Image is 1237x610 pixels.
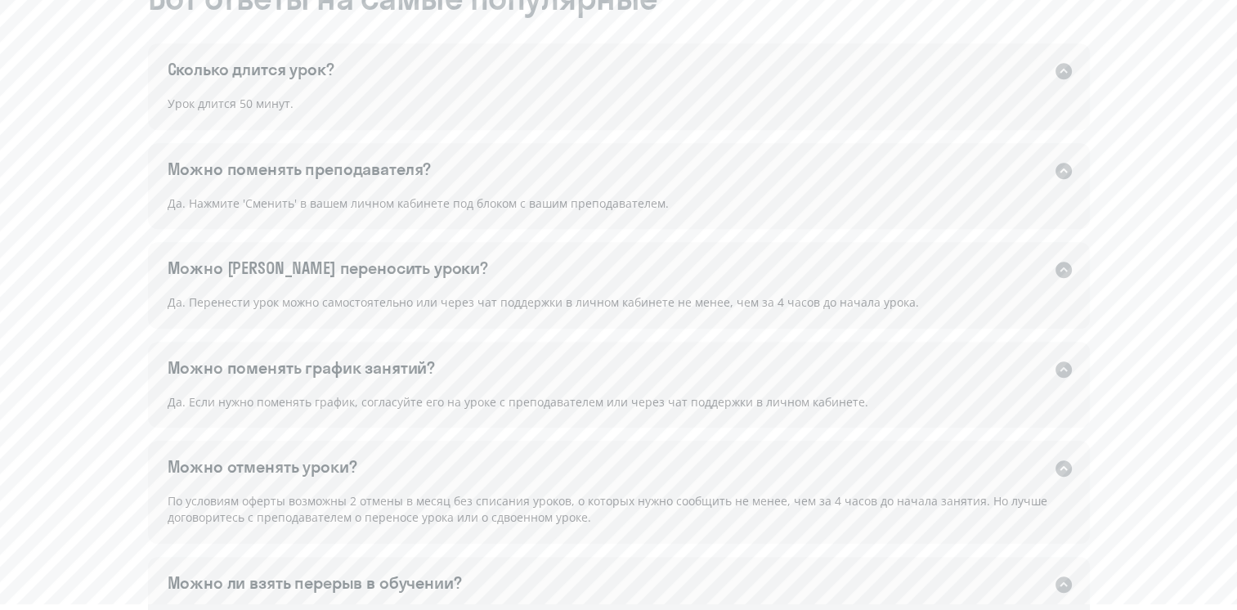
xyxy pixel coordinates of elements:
[168,96,294,111] font: Урок длится 50 минут.
[168,493,1047,525] font: По условиям оферты возможны 2 отмены в месяц без списания уроков, о которых нужно сообщить не мен...
[168,394,868,410] font: Да. Если нужно поменять график, согласуйте его на уроке с преподавателем или через чат поддержки ...
[168,572,462,593] font: Можно ли взять перерыв в обучении?
[168,258,488,278] font: Можно [PERSON_NAME] переносить уроки?
[168,159,432,179] font: Можно поменять преподавателя?
[168,357,436,378] font: Можно поменять график занятий?
[168,456,357,477] font: Можно отменять уроки?
[168,195,669,211] font: Да. Нажмите 'Сменить' в вашем личном кабинете под блоком с вашим преподавателем.
[168,294,919,310] font: Да. Перенести урок можно самостоятельно или через чат поддержки в личном кабинете не менее, чем з...
[168,59,334,79] font: Сколько длится урок?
